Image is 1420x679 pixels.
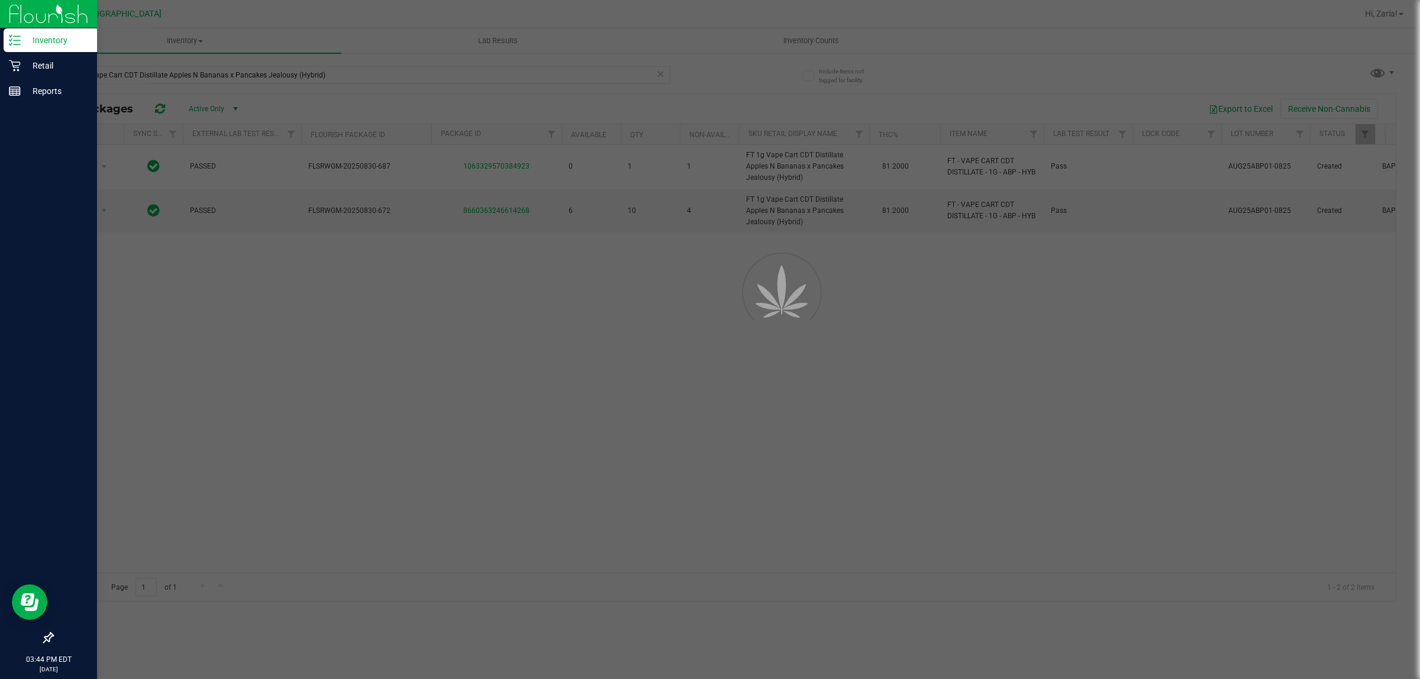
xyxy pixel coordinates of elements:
[21,59,92,73] p: Retail
[9,85,21,97] inline-svg: Reports
[12,584,47,620] iframe: Resource center
[9,60,21,72] inline-svg: Retail
[5,665,92,674] p: [DATE]
[21,84,92,98] p: Reports
[21,33,92,47] p: Inventory
[9,34,21,46] inline-svg: Inventory
[5,654,92,665] p: 03:44 PM EDT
